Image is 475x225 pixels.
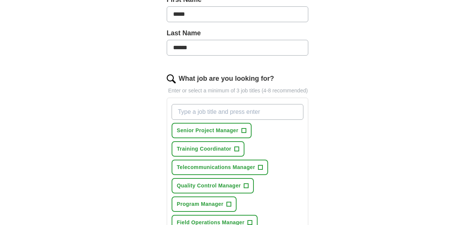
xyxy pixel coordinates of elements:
p: Enter or select a minimum of 3 job titles (4-8 recommended) [167,87,309,95]
button: Program Manager [172,196,237,212]
span: Senior Project Manager [177,127,238,134]
span: Quality Control Manager [177,182,241,190]
label: Last Name [167,28,309,38]
button: Quality Control Manager [172,178,254,193]
input: Type a job title and press enter [172,104,304,120]
button: Senior Project Manager [172,123,252,138]
span: Telecommunications Manager [177,163,255,171]
button: Training Coordinator [172,141,244,157]
button: Telecommunications Manager [172,160,268,175]
span: Program Manager [177,200,223,208]
label: What job are you looking for? [179,74,274,84]
img: search.png [167,74,176,83]
span: Training Coordinator [177,145,231,153]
